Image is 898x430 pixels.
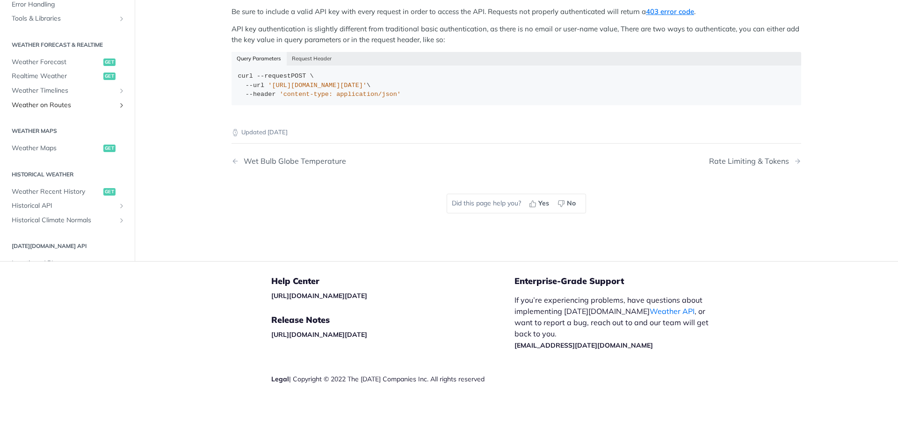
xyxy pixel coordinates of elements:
[7,185,128,199] a: Weather Recent Historyget
[118,87,125,95] button: Show subpages for Weather Timelines
[709,157,794,166] div: Rate Limiting & Tokens
[514,276,733,287] h5: Enterprise-Grade Support
[7,199,128,213] a: Historical APIShow subpages for Historical API
[12,86,116,95] span: Weather Timelines
[7,84,128,98] a: Weather TimelinesShow subpages for Weather Timelines
[447,194,586,213] div: Did this page help you?
[232,157,476,166] a: Previous Page: Wet Bulb Globe Temperature
[646,7,694,16] a: 403 error code
[12,259,116,268] span: Locations API
[514,341,653,350] a: [EMAIL_ADDRESS][DATE][DOMAIN_NAME]
[12,216,116,225] span: Historical Climate Normals
[103,145,116,152] span: get
[7,141,128,155] a: Weather Mapsget
[650,306,695,316] a: Weather API
[238,73,253,80] span: curl
[271,292,367,300] a: [URL][DOMAIN_NAME][DATE]
[118,15,125,22] button: Show subpages for Tools & Libraries
[271,374,514,384] div: | Copyright © 2022 The [DATE] Companies Inc. All rights reserved
[12,144,101,153] span: Weather Maps
[567,198,576,208] span: No
[271,375,289,383] a: Legal
[118,260,125,267] button: Show subpages for Locations API
[7,170,128,179] h2: Historical Weather
[271,330,367,339] a: [URL][DOMAIN_NAME][DATE]
[7,213,128,227] a: Historical Climate NormalsShow subpages for Historical Climate Normals
[7,69,128,83] a: Realtime Weatherget
[7,12,128,26] a: Tools & LibrariesShow subpages for Tools & Libraries
[287,52,337,65] button: Request Header
[246,82,265,89] span: --url
[268,82,367,89] span: '[URL][DOMAIN_NAME][DATE]'
[514,294,718,350] p: If you’re experiencing problems, have questions about implementing [DATE][DOMAIN_NAME] , or want ...
[12,201,116,211] span: Historical API
[12,187,101,197] span: Weather Recent History
[7,242,128,250] h2: [DATE][DOMAIN_NAME] API
[118,202,125,210] button: Show subpages for Historical API
[232,147,801,175] nav: Pagination Controls
[103,73,116,80] span: get
[12,101,116,110] span: Weather on Routes
[103,188,116,196] span: get
[257,73,291,80] span: --request
[232,128,801,137] p: Updated [DATE]
[118,217,125,224] button: Show subpages for Historical Climate Normals
[12,58,101,67] span: Weather Forecast
[246,91,276,98] span: --header
[12,14,116,23] span: Tools & Libraries
[554,197,581,211] button: No
[232,24,801,45] p: API key authentication is slightly different from traditional basic authentication, as there is n...
[538,198,549,208] span: Yes
[709,157,801,166] a: Next Page: Rate Limiting & Tokens
[118,102,125,109] button: Show subpages for Weather on Routes
[271,314,514,326] h5: Release Notes
[7,127,128,135] h2: Weather Maps
[271,276,514,287] h5: Help Center
[7,55,128,69] a: Weather Forecastget
[280,91,401,98] span: 'content-type: application/json'
[232,7,801,17] p: Be sure to include a valid API key with every request in order to access the API. Requests not pr...
[238,72,795,99] div: POST \ \
[7,256,128,270] a: Locations APIShow subpages for Locations API
[7,98,128,112] a: Weather on RoutesShow subpages for Weather on Routes
[7,41,128,49] h2: Weather Forecast & realtime
[526,197,554,211] button: Yes
[12,72,101,81] span: Realtime Weather
[239,157,346,166] div: Wet Bulb Globe Temperature
[103,58,116,66] span: get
